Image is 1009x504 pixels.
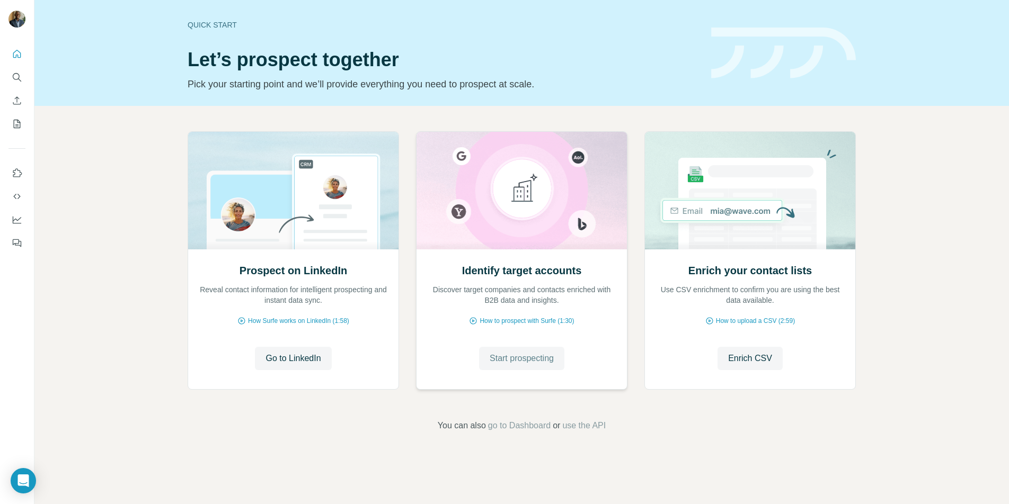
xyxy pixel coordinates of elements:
button: Use Surfe on LinkedIn [8,164,25,183]
button: Feedback [8,233,25,253]
p: Pick your starting point and we’ll provide everything you need to prospect at scale. [188,77,698,92]
button: go to Dashboard [488,419,551,432]
img: Avatar [8,11,25,28]
span: Start prospecting [490,352,554,365]
span: Enrich CSV [728,352,772,365]
span: or [553,419,560,432]
button: Start prospecting [479,347,564,370]
img: banner [711,28,856,79]
h2: Identify target accounts [462,263,582,278]
button: Use Surfe API [8,187,25,206]
div: Open Intercom Messenger [11,468,36,493]
h1: Let’s prospect together [188,49,698,70]
button: use the API [562,419,606,432]
button: Enrich CSV [8,91,25,110]
img: Prospect on LinkedIn [188,132,399,249]
span: Go to LinkedIn [265,352,321,365]
span: How to upload a CSV (2:59) [716,316,795,326]
span: How to prospect with Surfe (1:30) [480,316,574,326]
button: Search [8,68,25,87]
p: Use CSV enrichment to confirm you are using the best data available. [656,284,845,305]
p: Discover target companies and contacts enriched with B2B data and insights. [427,284,616,305]
button: Dashboard [8,210,25,229]
button: My lists [8,114,25,133]
button: Go to LinkedIn [255,347,331,370]
button: Enrich CSV [718,347,783,370]
p: Reveal contact information for intelligent prospecting and instant data sync. [199,284,388,305]
span: How Surfe works on LinkedIn (1:58) [248,316,349,326]
h2: Enrich your contact lists [688,263,812,278]
div: Quick start [188,20,698,30]
h2: Prospect on LinkedIn [240,263,347,278]
img: Identify target accounts [416,132,627,249]
img: Enrich your contact lists [644,132,856,249]
span: You can also [438,419,486,432]
button: Quick start [8,44,25,64]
